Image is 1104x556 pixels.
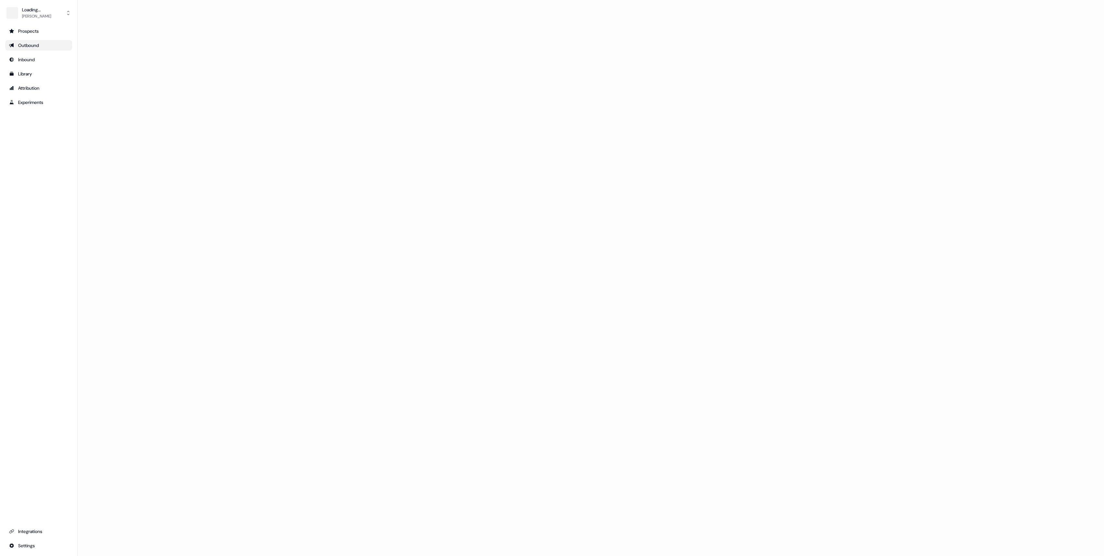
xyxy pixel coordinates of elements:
[5,26,72,36] a: Go to prospects
[5,526,72,537] a: Go to integrations
[9,56,68,63] div: Inbound
[5,40,72,51] a: Go to outbound experience
[5,69,72,79] a: Go to templates
[5,97,72,108] a: Go to experiments
[22,6,51,13] div: Loading...
[9,542,68,549] div: Settings
[9,85,68,91] div: Attribution
[9,528,68,535] div: Integrations
[5,5,72,21] button: Loading...[PERSON_NAME]
[5,54,72,65] a: Go to Inbound
[9,99,68,106] div: Experiments
[22,13,51,19] div: [PERSON_NAME]
[5,83,72,93] a: Go to attribution
[5,540,72,551] a: Go to integrations
[9,28,68,34] div: Prospects
[9,71,68,77] div: Library
[9,42,68,49] div: Outbound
